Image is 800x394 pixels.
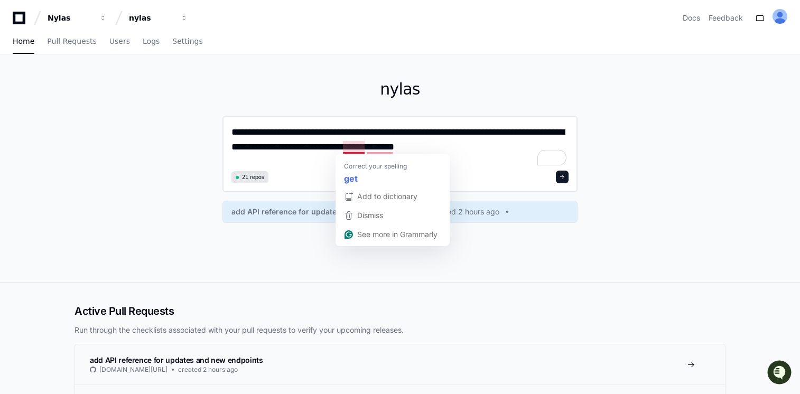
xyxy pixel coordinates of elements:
[90,355,263,364] span: add API reference for updates and new endpoints
[99,365,168,374] span: [DOMAIN_NAME][URL]
[143,30,160,54] a: Logs
[75,325,725,335] p: Run through the checklists associated with your pull requests to verify your upcoming releases.
[231,207,569,217] a: add API reference for updates and new endpointswas created 2 hours ago
[180,82,192,95] button: Start new chat
[43,8,111,27] button: Nylas
[36,79,173,89] div: Start new chat
[129,13,174,23] div: nylas
[242,173,264,181] span: 21 repos
[75,304,725,318] h2: Active Pull Requests
[683,13,700,23] a: Docs
[766,359,795,388] iframe: Open customer support
[48,13,93,23] div: Nylas
[773,9,787,24] img: ALV-UjVIVO1xujVLAuPApzUHhlN9_vKf9uegmELgxzPxAbKOtnGOfPwn3iBCG1-5A44YWgjQJBvBkNNH2W5_ERJBpY8ZVwxlF...
[222,231,578,240] a: See all recent players
[709,13,743,23] button: Feedback
[143,38,160,44] span: Logs
[47,30,96,54] a: Pull Requests
[109,30,130,54] a: Users
[172,30,202,54] a: Settings
[11,11,32,32] img: PlayerZero
[178,365,238,374] span: created 2 hours ago
[105,111,128,119] span: Pylon
[413,207,499,217] span: was created 2 hours ago
[222,80,578,99] h1: nylas
[109,38,130,44] span: Users
[231,125,569,167] textarea: To enrich screen reader interactions, please activate Accessibility in Grammarly extension settings
[36,89,153,98] div: We're offline, but we'll be back soon!
[172,38,202,44] span: Settings
[125,8,192,27] button: nylas
[75,110,128,119] a: Powered byPylon
[47,38,96,44] span: Pull Requests
[11,42,192,59] div: Welcome
[13,30,34,54] a: Home
[13,38,34,44] span: Home
[11,79,30,98] img: 1756235613930-3d25f9e4-fa56-45dd-b3ad-e072dfbd1548
[75,344,725,384] a: add API reference for updates and new endpoints[DOMAIN_NAME][URL]created 2 hours ago
[231,207,413,217] span: add API reference for updates and new endpoints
